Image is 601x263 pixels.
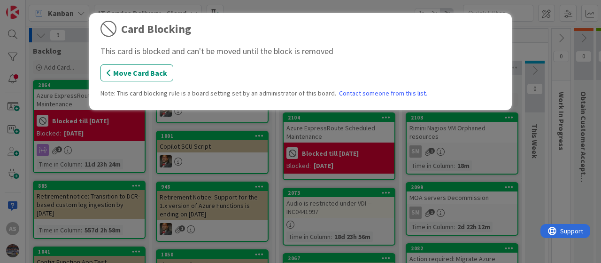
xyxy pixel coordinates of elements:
[100,64,173,81] button: Move Card Back
[100,88,501,98] div: Note: This card blocking rule is a board setting set by an administrator of this board.
[100,45,501,57] div: This card is blocked and can't be moved until the block is removed
[20,1,43,13] span: Support
[121,21,191,38] div: Card Blocking
[339,88,427,98] a: Contact someone from this list.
